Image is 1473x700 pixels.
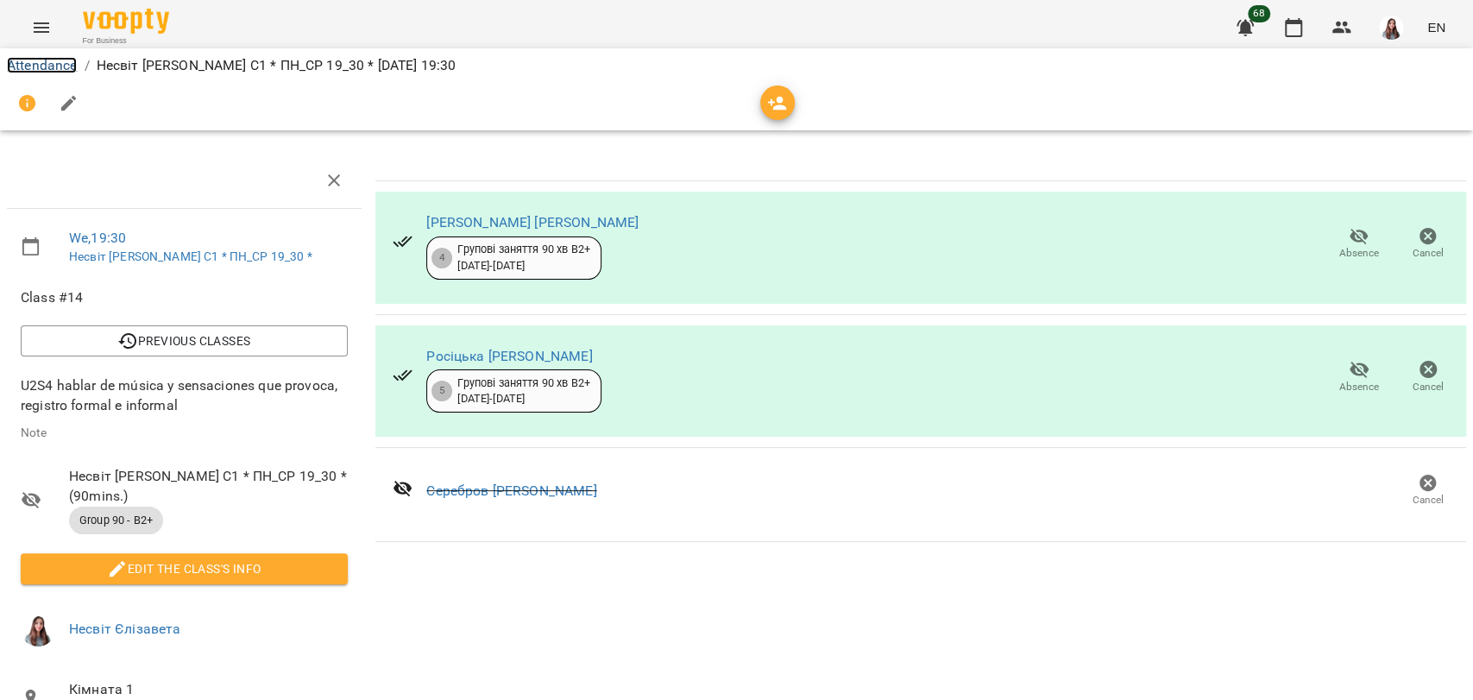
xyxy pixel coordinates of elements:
span: Cancel [1413,493,1444,508]
span: Несвіт [PERSON_NAME] С1 * ПН_СР 19_30 * ( 90 mins. ) [69,466,348,507]
span: Absence [1339,380,1379,394]
button: Absence [1325,353,1394,401]
button: Previous Classes [21,325,348,356]
a: Росіцька [PERSON_NAME] [426,348,592,364]
a: [PERSON_NAME] [PERSON_NAME] [426,214,639,230]
span: Previous Classes [35,331,334,351]
a: Attendance [7,57,77,73]
p: Несвіт [PERSON_NAME] С1 * ПН_СР 19_30 * [DATE] 19:30 [97,55,456,76]
button: Cancel [1394,467,1463,515]
span: 68 [1248,5,1270,22]
a: Серебров [PERSON_NAME] [426,482,596,499]
div: 4 [431,248,452,268]
a: Несвіт Єлізавета [69,621,180,637]
span: Cancel [1413,380,1444,394]
img: Voopty Logo [83,9,169,34]
img: a5c51dc64ebbb1389a9d34467d35a8f5.JPG [1379,16,1403,40]
p: Note [21,425,348,442]
button: Cancel [1394,353,1463,401]
li: / [84,55,89,76]
span: Group 90 - B2+ [69,513,163,528]
span: For Business [83,35,169,47]
span: Cancel [1413,246,1444,261]
nav: breadcrumb [7,55,1466,76]
div: Групові заняття 90 хв В2+ [DATE] - [DATE] [457,375,590,407]
p: U2S4 hablar de música y sensaciones que provoca, registro formal e informal [21,375,348,416]
button: Cancel [1394,220,1463,268]
span: Кімната 1 [69,679,348,700]
span: EN [1427,18,1445,36]
div: 5 [431,381,452,401]
span: Edit the class's Info [35,558,334,579]
img: a5c51dc64ebbb1389a9d34467d35a8f5.JPG [21,612,55,646]
a: Несвіт [PERSON_NAME] С1 * ПН_СР 19_30 * [69,249,312,263]
button: Edit the class's Info [21,553,348,584]
span: Absence [1339,246,1379,261]
a: We , 19:30 [69,230,126,246]
button: EN [1420,11,1452,43]
button: Menu [21,7,62,48]
button: Absence [1325,220,1394,268]
div: Групові заняття 90 хв В2+ [DATE] - [DATE] [457,242,590,274]
span: Class #14 [21,287,348,308]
